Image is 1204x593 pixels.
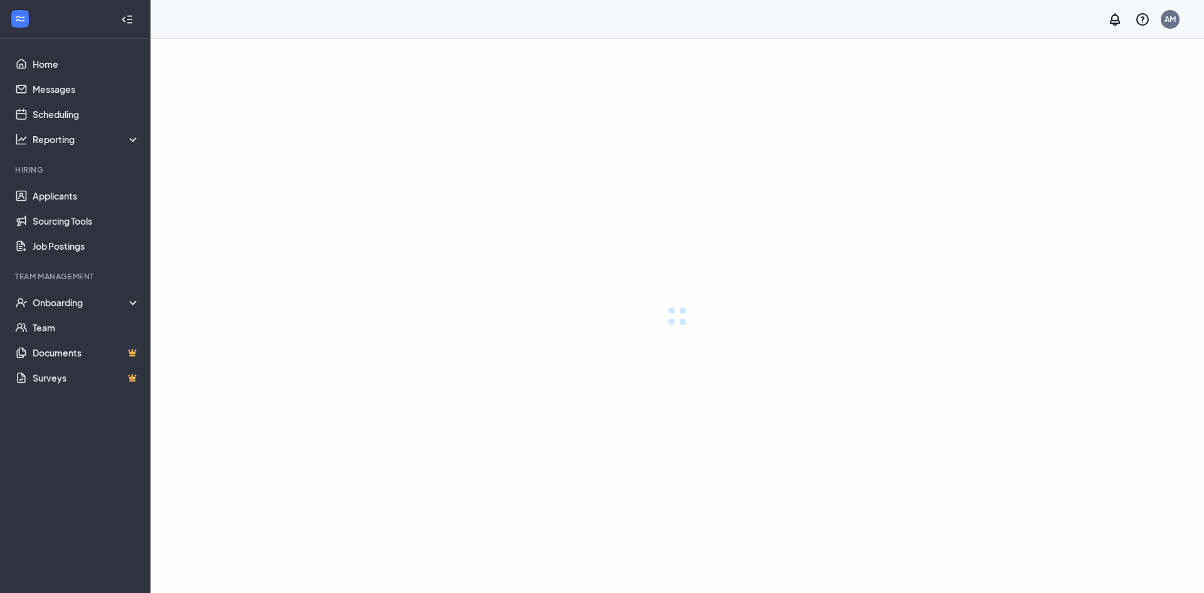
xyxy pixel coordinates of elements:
[121,13,134,26] svg: Collapse
[33,133,140,146] div: Reporting
[15,164,137,175] div: Hiring
[33,77,140,102] a: Messages
[14,13,26,25] svg: WorkstreamLogo
[33,340,140,365] a: DocumentsCrown
[15,271,137,282] div: Team Management
[33,183,140,208] a: Applicants
[1135,12,1150,27] svg: QuestionInfo
[1107,12,1122,27] svg: Notifications
[33,296,140,309] div: Onboarding
[15,296,28,309] svg: UserCheck
[33,102,140,127] a: Scheduling
[33,208,140,233] a: Sourcing Tools
[33,233,140,259] a: Job Postings
[33,51,140,77] a: Home
[33,315,140,340] a: Team
[1164,14,1176,24] div: AM
[33,365,140,390] a: SurveysCrown
[15,133,28,146] svg: Analysis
